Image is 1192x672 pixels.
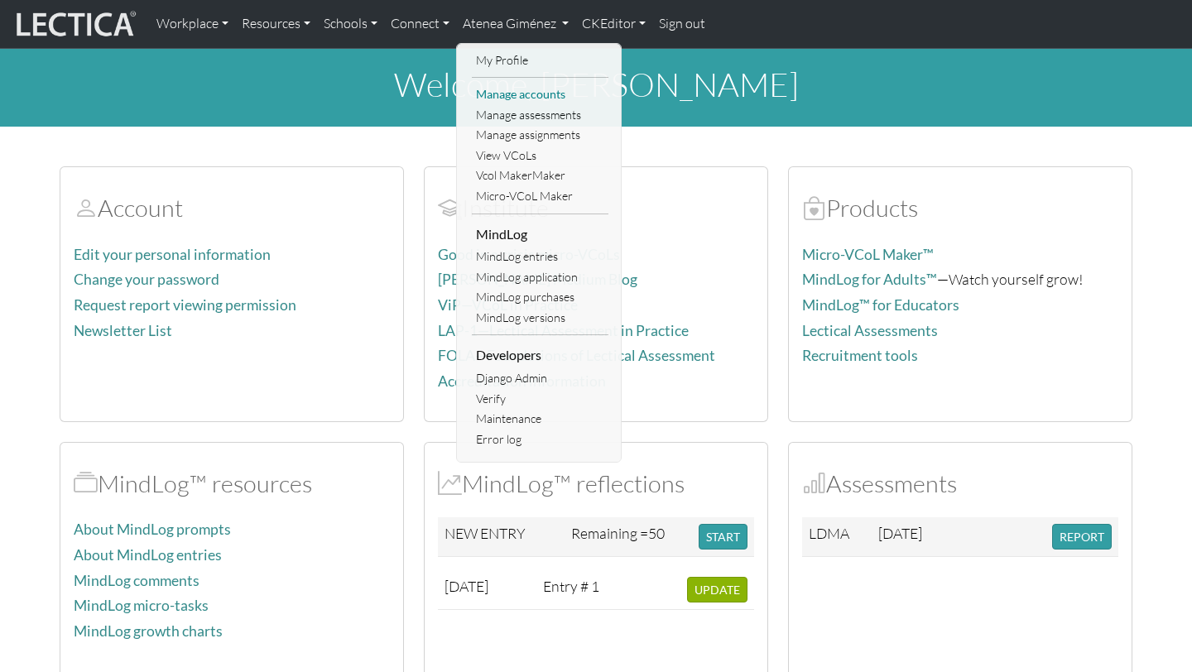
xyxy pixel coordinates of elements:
[74,468,98,498] span: MindLog™ resources
[472,342,608,368] li: Developers
[472,146,608,166] a: View VCoLs
[472,287,608,308] a: MindLog purchases
[472,50,608,71] a: My Profile
[438,347,715,364] a: FOLA—Foundations of Lectical Assessment
[438,246,620,263] a: Good in a crisis micro-VCoLs
[74,597,209,614] a: MindLog micro-tasks
[802,194,1118,223] h2: Products
[472,409,608,430] a: Maintenance
[472,221,608,247] li: MindLog
[802,296,959,314] a: MindLog™ for Educators
[235,7,317,41] a: Resources
[456,7,575,41] a: Atenea Giménez
[802,347,918,364] a: Recruitment tools
[74,271,219,288] a: Change your password
[438,468,462,498] span: MindLog
[150,7,235,41] a: Workplace
[445,577,488,595] span: [DATE]
[384,7,456,41] a: Connect
[472,389,608,410] a: Verify
[438,469,754,498] h2: MindLog™ reflections
[74,193,98,223] span: Account
[472,430,608,450] a: Error log
[802,267,1118,291] p: —Watch yourself grow!
[802,469,1118,498] h2: Assessments
[575,7,652,41] a: CKEditor
[472,368,608,389] a: Django Admin
[802,468,826,498] span: Assessments
[695,583,740,597] span: UPDATE
[438,194,754,223] h2: Institute
[802,246,934,263] a: Micro-VCoL Maker™
[472,166,608,186] a: Vcol MakerMaker
[687,577,747,602] button: UPDATE
[74,246,271,263] a: Edit your personal information
[802,193,826,223] span: Products
[438,296,578,314] a: ViP—VCoL in Practice
[472,308,608,329] a: MindLog versions
[1052,524,1112,550] button: REPORT
[317,7,384,41] a: Schools
[438,322,689,339] a: LAP-1—Lectical Assessment in Practice
[438,517,565,557] td: NEW ENTRY
[802,517,872,557] td: LDMA
[74,546,222,564] a: About MindLog entries
[472,105,608,126] a: Manage assessments
[536,570,611,610] td: Entry # 1
[802,322,938,339] a: Lectical Assessments
[74,469,390,498] h2: MindLog™ resources
[74,322,172,339] a: Newsletter List
[74,194,390,223] h2: Account
[438,193,462,223] span: Account
[74,296,296,314] a: Request report viewing permission
[74,572,199,589] a: MindLog comments
[438,271,637,288] a: [PERSON_NAME] Medium Blog
[74,521,231,538] a: About MindLog prompts
[74,622,223,640] a: MindLog growth charts
[802,271,937,288] a: MindLog for Adults™
[12,8,137,40] img: lecticalive
[878,524,922,542] span: [DATE]
[565,517,692,557] td: Remaining =
[472,247,608,267] a: MindLog entries
[699,524,747,550] button: START
[472,84,608,105] a: Manage accounts
[652,7,712,41] a: Sign out
[472,125,608,146] a: Manage assignments
[438,372,606,390] a: Accreditation information
[472,186,608,207] a: Micro-VCoL Maker
[472,267,608,288] a: MindLog application
[648,524,665,542] span: 50
[472,50,608,450] ul: Atenea Giménez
